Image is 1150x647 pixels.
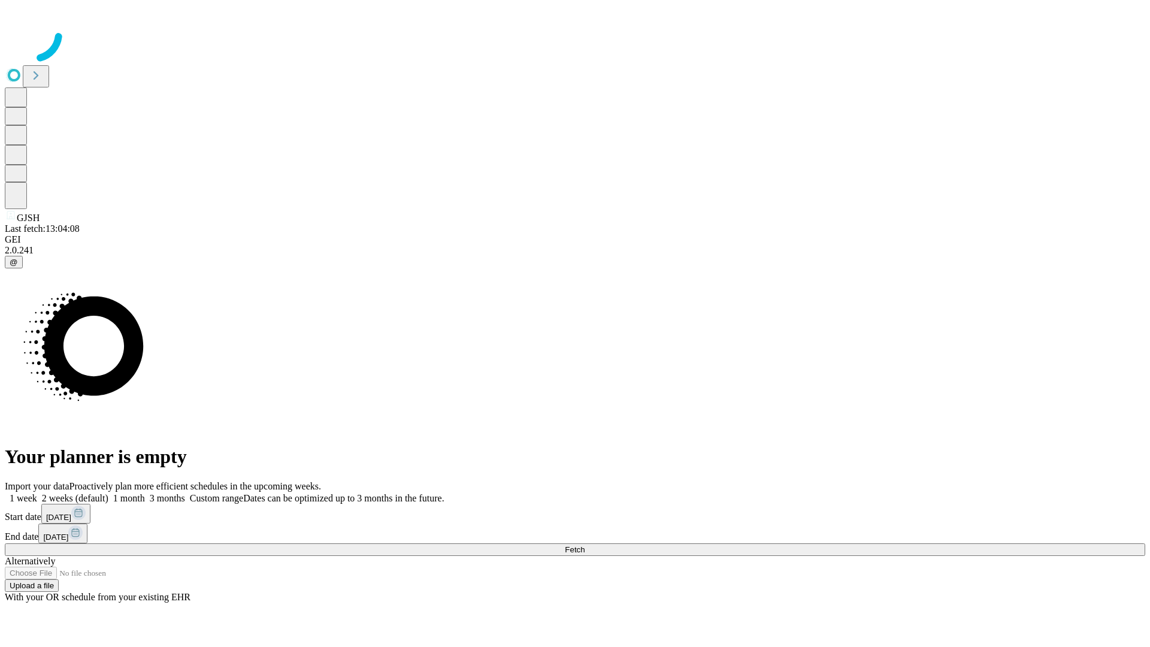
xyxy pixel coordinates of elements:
[5,234,1145,245] div: GEI
[150,493,185,503] span: 3 months
[43,533,68,542] span: [DATE]
[10,493,37,503] span: 1 week
[38,524,87,543] button: [DATE]
[190,493,243,503] span: Custom range
[46,513,71,522] span: [DATE]
[41,504,90,524] button: [DATE]
[5,446,1145,468] h1: Your planner is empty
[10,258,18,267] span: @
[5,256,23,268] button: @
[5,556,55,566] span: Alternatively
[5,579,59,592] button: Upload a file
[5,504,1145,524] div: Start date
[5,592,190,602] span: With your OR schedule from your existing EHR
[42,493,108,503] span: 2 weeks (default)
[5,223,80,234] span: Last fetch: 13:04:08
[5,245,1145,256] div: 2.0.241
[5,543,1145,556] button: Fetch
[5,481,69,491] span: Import your data
[69,481,321,491] span: Proactively plan more efficient schedules in the upcoming weeks.
[17,213,40,223] span: GJSH
[243,493,444,503] span: Dates can be optimized up to 3 months in the future.
[565,545,585,554] span: Fetch
[113,493,145,503] span: 1 month
[5,524,1145,543] div: End date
